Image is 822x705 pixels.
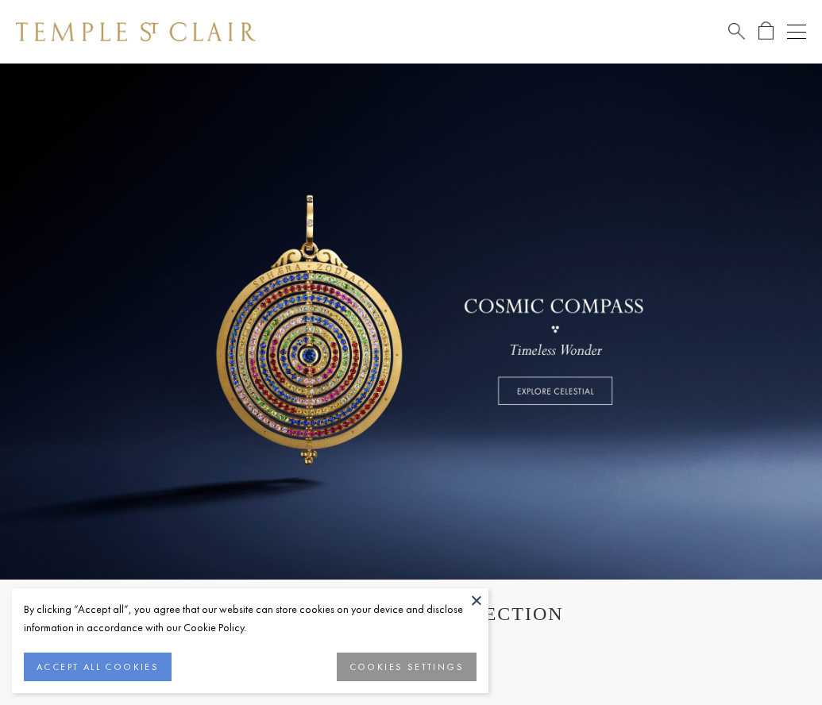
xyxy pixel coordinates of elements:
a: Search [728,21,745,41]
a: Open Shopping Bag [758,21,774,41]
button: ACCEPT ALL COOKIES [24,653,172,681]
div: By clicking “Accept all”, you agree that our website can store cookies on your device and disclos... [24,600,477,637]
img: Temple St. Clair [16,22,256,41]
button: COOKIES SETTINGS [337,653,477,681]
button: Open navigation [787,22,806,41]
